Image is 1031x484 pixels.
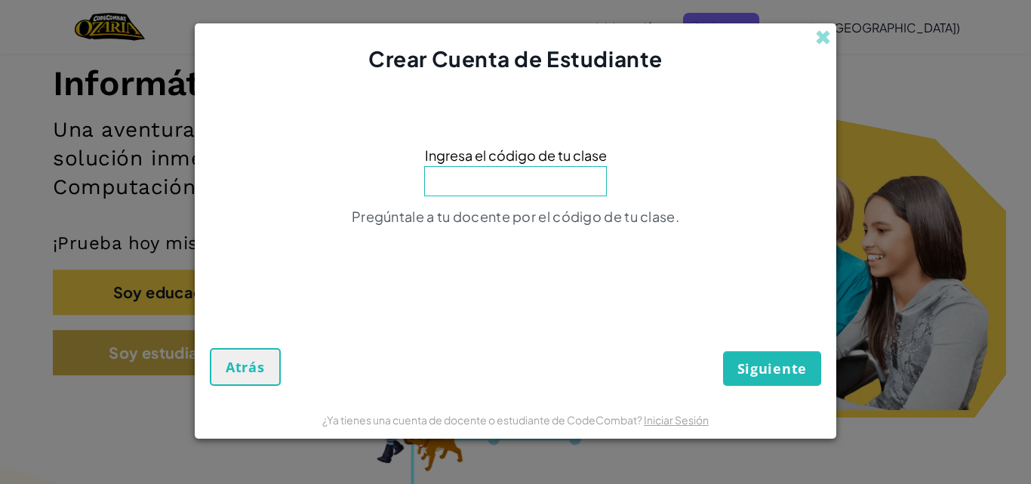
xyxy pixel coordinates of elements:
span: Pregúntale a tu docente por el código de tu clase. [352,208,679,225]
span: Siguiente [737,359,807,378]
span: ¿Ya tienes una cuenta de docente o estudiante de CodeCombat? [322,413,644,427]
a: Iniciar Sesión [644,413,709,427]
button: Siguiente [723,351,821,386]
button: Atrás [210,348,281,386]
span: Crear Cuenta de Estudiante [368,45,663,72]
span: Ingresa el código de tu clase [425,144,607,166]
span: Atrás [226,358,265,376]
